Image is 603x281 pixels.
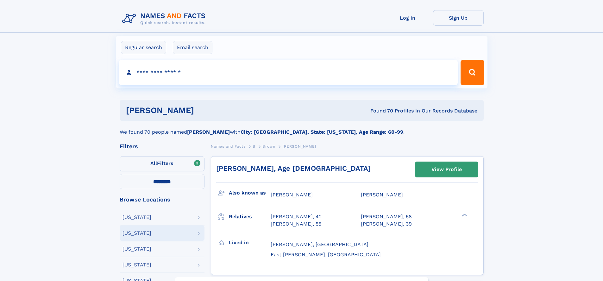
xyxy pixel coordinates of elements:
[122,246,151,252] div: [US_STATE]
[211,142,246,150] a: Names and Facts
[433,10,484,26] a: Sign Up
[216,164,371,172] a: [PERSON_NAME], Age [DEMOGRAPHIC_DATA]
[271,220,321,227] a: [PERSON_NAME], 55
[382,10,433,26] a: Log In
[271,241,368,247] span: [PERSON_NAME], [GEOGRAPHIC_DATA]
[253,144,255,149] span: B
[120,197,204,202] div: Browse Locations
[282,107,477,114] div: Found 70 Profiles In Our Records Database
[241,129,403,135] b: City: [GEOGRAPHIC_DATA], State: [US_STATE], Age Range: 60-99
[460,213,468,217] div: ❯
[271,213,322,220] a: [PERSON_NAME], 42
[120,10,211,27] img: Logo Names and Facts
[461,60,484,85] button: Search Button
[361,220,412,227] a: [PERSON_NAME], 39
[271,252,381,258] span: East [PERSON_NAME], [GEOGRAPHIC_DATA]
[119,60,458,85] input: search input
[271,192,313,198] span: [PERSON_NAME]
[282,144,316,149] span: [PERSON_NAME]
[173,41,212,54] label: Email search
[121,41,166,54] label: Regular search
[229,188,271,198] h3: Also known as
[120,144,204,149] div: Filters
[229,237,271,248] h3: Lived in
[187,129,230,135] b: [PERSON_NAME]
[431,162,462,177] div: View Profile
[120,156,204,171] label: Filters
[253,142,255,150] a: B
[262,144,275,149] span: Brown
[361,213,412,220] a: [PERSON_NAME], 58
[229,211,271,222] h3: Relatives
[361,192,403,198] span: [PERSON_NAME]
[122,215,151,220] div: [US_STATE]
[122,231,151,236] div: [US_STATE]
[415,162,478,177] a: View Profile
[122,262,151,267] div: [US_STATE]
[262,142,275,150] a: Brown
[120,121,484,136] div: We found 70 people named with .
[150,160,157,166] span: All
[126,106,282,114] h1: [PERSON_NAME]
